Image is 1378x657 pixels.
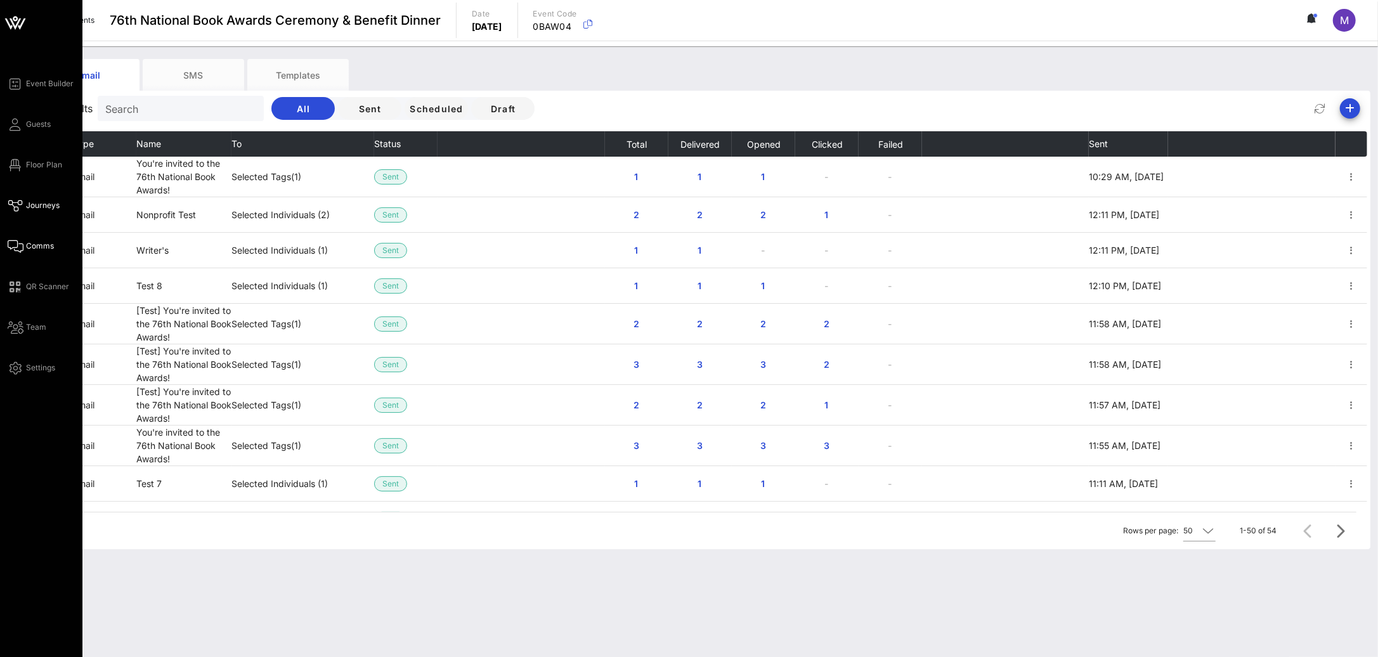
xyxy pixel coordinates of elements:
span: 12:11 PM, [DATE] [1089,209,1159,220]
span: 1 [817,209,837,220]
button: 1 [616,166,657,188]
button: Clicked [811,131,843,157]
span: 2 [690,400,710,410]
th: Name [136,131,231,157]
button: 1 [680,166,720,188]
button: 1 [680,472,720,495]
button: 3 [680,353,720,376]
a: Team [8,320,46,335]
span: Sent [348,103,391,114]
span: Sent [382,170,399,184]
p: Date [472,8,502,20]
span: Delivered [680,139,720,150]
td: email [73,233,136,268]
span: 2 [627,209,647,220]
span: 2 [817,318,837,329]
span: 1 [690,478,710,489]
span: Opened [746,139,781,150]
span: Sent [382,317,399,331]
button: 2 [807,313,847,335]
button: 1 [743,166,784,188]
span: 11:55 AM, [DATE] [1089,440,1160,451]
td: Selected Individuals (1) [231,233,374,268]
td: Test 6 [136,502,231,537]
span: Sent [1089,138,1108,149]
div: Rows per page: [1123,512,1216,549]
span: 3 [753,359,774,370]
span: 2 [690,209,710,220]
span: 1 [817,400,837,410]
span: 11:11 AM, [DATE] [1089,478,1158,489]
span: 2 [817,359,837,370]
button: 2 [743,394,784,417]
span: 3 [627,359,647,370]
button: Opened [746,131,781,157]
button: 1 [743,472,784,495]
span: Sent [382,208,399,222]
span: Type [73,138,94,149]
span: 2 [753,318,774,329]
span: 2 [753,209,774,220]
button: Draft [471,97,535,120]
button: 3 [743,353,784,376]
td: Nonprofit Test [136,197,231,233]
span: Floor Plan [26,159,62,171]
span: 1 [753,280,774,291]
button: Sent [338,97,401,120]
button: 2 [743,313,784,335]
span: 3 [690,440,710,451]
span: Name [136,138,161,149]
button: 2 [680,204,720,226]
td: Selected Tags (1) [231,304,374,344]
button: 1 [616,472,657,495]
a: Guests [8,117,51,132]
button: 2 [616,204,657,226]
span: 1 [627,171,647,182]
a: Event Builder [8,76,74,91]
span: Event Builder [26,78,74,89]
span: 3 [817,440,837,451]
button: 1 [616,508,657,531]
th: Sent [1089,131,1168,157]
td: email [73,426,136,466]
span: 2 [627,400,647,410]
td: email [73,385,136,426]
span: 1 [627,280,647,291]
td: You're invited to the 76th National Book Awards! [136,426,231,466]
td: Selected Individuals (1) [231,268,374,304]
span: 12:10 PM, [DATE] [1089,280,1161,291]
span: 3 [753,440,774,451]
span: Draft [481,103,524,114]
div: Email [38,59,140,91]
button: 1 [616,239,657,262]
div: M [1333,9,1356,32]
button: 1 [616,275,657,297]
td: email [73,157,136,197]
span: 76th National Book Awards Ceremony & Benefit Dinner [110,11,441,30]
a: Comms [8,238,54,254]
th: Type [73,131,136,157]
button: 1 [680,239,720,262]
span: Sent [382,244,399,257]
span: M [1340,14,1349,27]
span: 1 [627,478,647,489]
td: email [73,304,136,344]
span: Failed [878,139,903,150]
button: Failed [878,131,903,157]
button: 1 [743,508,784,531]
div: 50Rows per page: [1183,521,1216,541]
p: [DATE] [472,20,502,33]
td: email [73,344,136,385]
span: To [231,138,242,149]
th: Opened [732,131,795,157]
span: 10:29 AM, [DATE] [1089,171,1164,182]
button: 1 [680,508,720,531]
button: 1 [807,204,847,226]
span: 12:11 PM, [DATE] [1089,245,1159,256]
td: Selected Individuals (2) [231,197,374,233]
a: QR Scanner [8,279,69,294]
td: email [73,268,136,304]
td: Selected Tags (1) [231,344,374,385]
td: [Test] You're invited to the 76th National Book Awards! [136,385,231,426]
button: 1 [807,394,847,417]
